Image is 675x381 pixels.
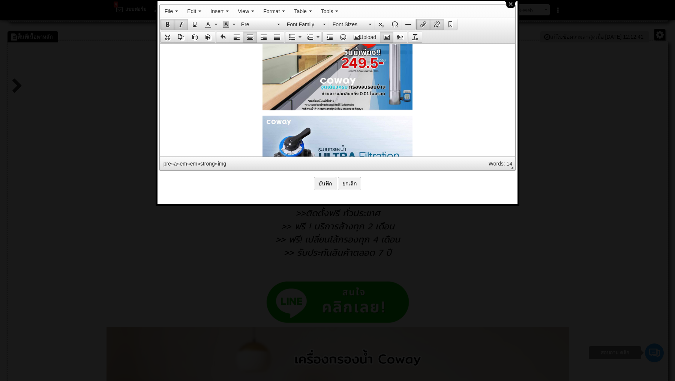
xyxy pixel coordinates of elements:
div: » [177,161,180,167]
div: em [180,161,187,167]
span: Insert [210,8,223,14]
div: Decrease indent [322,32,336,43]
div: Paste [188,32,201,43]
div: Special character [388,19,402,30]
input: ยกเลิก [338,177,361,190]
div: Underline [188,19,201,30]
div: em [190,161,197,167]
div: Emoticons [336,32,350,43]
div: Cut [160,32,174,43]
div: Subscript [375,19,388,30]
div: Numbered list [303,32,322,43]
div: Align left [230,32,243,43]
div: Font Sizes [329,19,375,30]
span: File [165,8,173,14]
div: Justify [270,32,284,43]
div: Insert/edit video [393,32,407,43]
div: Insert/edit image [380,32,393,43]
div: » [187,161,190,167]
button: close [504,1,518,8]
div: Remove link [430,19,444,30]
div: Horizontal line [402,19,415,30]
div: Text color [201,19,219,30]
span: Font Family [287,21,321,28]
div: Bullet list [285,32,303,43]
div: strong [200,161,215,167]
div: Bold [160,19,174,30]
div: » [215,161,218,167]
span: Pre [241,21,275,28]
div: Align right [257,32,270,43]
div: Italic [174,19,188,30]
div: » [197,161,200,167]
span: View [238,8,249,14]
div: Upload an image [350,32,380,43]
div: » [171,161,174,167]
span: Font Sizes [333,21,366,28]
div: Copy [174,32,188,43]
div: Align center [243,32,257,43]
div: img [218,161,226,167]
div: Clear formatting [408,32,422,43]
div: Font Family [283,19,329,30]
span: Table [294,8,306,14]
button: Upload [350,32,380,42]
label: Words: 14 [486,158,516,170]
span: Edit [187,8,196,14]
div: Insert/edit link [416,19,430,30]
div: a [174,161,177,167]
div: Paste as text [201,32,215,43]
iframe: Rich Text Area. Press ALT-F9 for menu. Press ALT-F10 for toolbar. Press ALT-0 for help [160,44,515,157]
input: บันทึก [314,177,336,190]
div: Undo [216,32,230,43]
span: Tools [321,8,333,14]
div: Anchor [444,19,457,30]
div: pre [163,161,171,167]
span: Format [263,8,280,14]
div: Background color [219,19,237,30]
